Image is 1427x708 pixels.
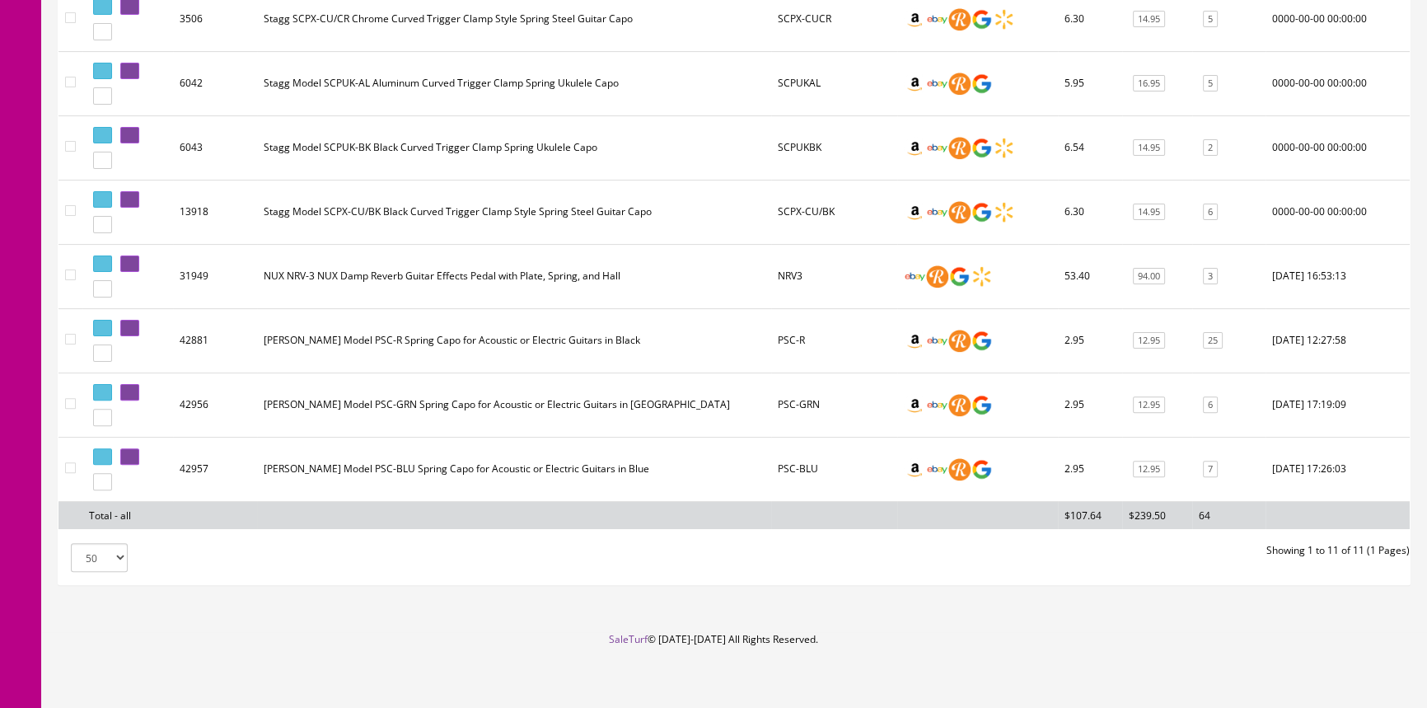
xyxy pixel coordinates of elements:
td: Paige Model PSC-GRN Spring Capo for Acoustic or Electric Guitars in Green [257,373,771,437]
a: 12.95 [1133,461,1165,478]
td: Stagg Model SCPX-CU/BK Black Curved Trigger Clamp Style Spring Steel Guitar Capo [257,180,771,244]
td: 5.95 [1058,51,1122,115]
td: 53.40 [1058,244,1122,308]
td: 13918 [173,180,257,244]
img: ebay [926,201,948,223]
img: google_shopping [971,8,993,30]
img: ebay [926,458,948,481]
img: ebay [904,265,926,288]
td: 2022-10-20 16:53:13 [1266,244,1410,308]
a: 6 [1203,396,1218,414]
td: PSC-BLU [771,437,897,501]
td: $107.64 [1058,501,1122,529]
img: ebay [926,394,948,416]
img: reverb [948,394,971,416]
img: amazon [904,201,926,223]
img: amazon [904,330,926,352]
td: Total - all [82,501,173,529]
a: 14.95 [1133,11,1165,28]
td: 0000-00-00 00:00:00 [1266,180,1410,244]
img: reverb [948,201,971,223]
img: reverb [948,330,971,352]
a: 14.95 [1133,204,1165,221]
a: 6 [1203,204,1218,221]
img: reverb [948,458,971,481]
img: walmart [993,201,1015,223]
a: 2 [1203,139,1218,157]
td: 31949 [173,244,257,308]
img: amazon [904,458,926,481]
a: 7 [1203,461,1218,478]
td: NRV3 [771,244,897,308]
a: 12.95 [1133,332,1165,349]
a: 12.95 [1133,396,1165,414]
td: 0000-00-00 00:00:00 [1266,115,1410,180]
img: reverb [948,8,971,30]
td: SCPUKAL [771,51,897,115]
td: Stagg Model SCPUK-BK Black Curved Trigger Clamp Spring Ukulele Capo [257,115,771,180]
td: 2025-07-03 12:27:58 [1266,308,1410,373]
img: reverb [948,137,971,159]
img: google_shopping [948,265,971,288]
td: PSC-R [771,308,897,373]
td: Paige Model PSC-BLU Spring Capo for Acoustic or Electric Guitars in Blue [257,437,771,501]
a: 94.00 [1133,268,1165,285]
td: Paige Model PSC-R Spring Capo for Acoustic or Electric Guitars in Black [257,308,771,373]
img: walmart [993,137,1015,159]
img: google_shopping [971,330,993,352]
td: 2.95 [1058,437,1122,501]
img: reverb [926,265,948,288]
td: 64 [1192,501,1266,529]
img: walmart [993,8,1015,30]
td: 0000-00-00 00:00:00 [1266,51,1410,115]
td: SCPX-CU/BK [771,180,897,244]
a: 14.95 [1133,139,1165,157]
td: 42957 [173,437,257,501]
td: 6043 [173,115,257,180]
img: google_shopping [971,458,993,481]
a: 5 [1203,75,1218,92]
td: 2025-07-09 17:26:03 [1266,437,1410,501]
td: 6042 [173,51,257,115]
a: 5 [1203,11,1218,28]
td: 6.54 [1058,115,1122,180]
img: google_shopping [971,394,993,416]
img: google_shopping [971,201,993,223]
a: 25 [1203,332,1223,349]
img: walmart [971,265,993,288]
td: 2.95 [1058,308,1122,373]
img: reverb [948,73,971,95]
img: ebay [926,137,948,159]
img: ebay [926,73,948,95]
td: 2025-07-09 17:19:09 [1266,373,1410,437]
td: 2.95 [1058,373,1122,437]
a: 3 [1203,268,1218,285]
td: 6.30 [1058,180,1122,244]
a: 16.95 [1133,75,1165,92]
img: amazon [904,394,926,416]
div: Showing 1 to 11 of 11 (1 Pages) [734,543,1422,558]
td: $239.50 [1122,501,1192,529]
img: amazon [904,8,926,30]
td: SCPUKBK [771,115,897,180]
img: google_shopping [971,73,993,95]
img: amazon [904,137,926,159]
td: 42956 [173,373,257,437]
img: ebay [926,8,948,30]
a: SaleTurf [609,632,648,646]
img: amazon [904,73,926,95]
img: google_shopping [971,137,993,159]
td: PSC-GRN [771,373,897,437]
td: Stagg Model SCPUK-AL Aluminum Curved Trigger Clamp Spring Ukulele Capo [257,51,771,115]
img: ebay [926,330,948,352]
td: 42881 [173,308,257,373]
td: NUX NRV-3 NUX Damp Reverb Guitar Effects Pedal with Plate, Spring, and Hall [257,244,771,308]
